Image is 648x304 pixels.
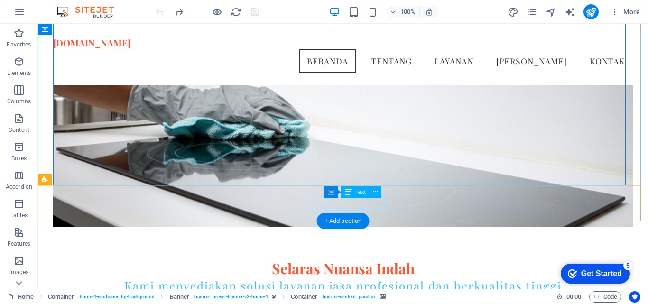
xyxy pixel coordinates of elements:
[8,291,34,303] a: Click to cancel selection. Double-click to open Pages
[8,5,77,25] div: Get Started 5 items remaining, 0% complete
[589,291,621,303] button: Code
[593,291,617,303] span: Code
[9,268,29,276] p: Images
[48,291,74,303] span: Click to select. Double-click to edit
[629,291,640,303] button: Usercentrics
[170,291,190,303] span: Click to select. Double-click to edit
[231,7,241,18] i: Reload page
[380,294,386,299] i: This element contains a background
[230,6,241,18] button: reload
[583,4,599,19] button: publish
[7,98,31,105] p: Columns
[48,291,386,303] nav: breadcrumb
[355,189,366,195] span: Text
[78,291,155,303] span: . home-4-container .bg-background
[508,6,519,18] button: design
[173,6,185,18] button: redo
[11,155,27,162] p: Boxes
[566,291,581,303] span: 00 00
[70,2,80,11] div: 5
[174,7,185,18] i: Redo: Delete elements (Ctrl+Y, ⌘+Y)
[193,291,268,303] span: . banner .preset-banner-v3-home-4
[55,6,126,18] img: Editor Logo
[272,294,276,299] i: This element is a customizable preset
[386,6,420,18] button: 100%
[565,7,575,18] i: AI Writer
[291,291,317,303] span: Click to select. Double-click to edit
[317,213,370,229] div: + Add section
[573,293,574,300] span: :
[8,240,30,248] p: Features
[211,6,222,18] button: Click here to leave preview mode and continue editing
[527,6,538,18] button: pages
[6,183,32,191] p: Accordion
[508,7,518,18] i: Design (Ctrl+Alt+Y)
[10,212,28,219] p: Tables
[7,41,31,48] p: Favorites
[400,6,416,18] h6: 100%
[7,69,31,77] p: Elements
[527,7,537,18] i: Pages (Ctrl+Alt+S)
[610,7,640,17] span: More
[9,126,29,134] p: Content
[28,10,69,19] div: Get Started
[546,7,556,18] i: Navigator
[585,7,596,18] i: Publish
[425,8,434,16] i: On resize automatically adjust zoom level to fit chosen device.
[321,291,376,303] span: . banner-content .parallax
[606,4,644,19] button: More
[565,6,576,18] button: text_generator
[546,6,557,18] button: navigator
[556,291,582,303] h6: Session time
